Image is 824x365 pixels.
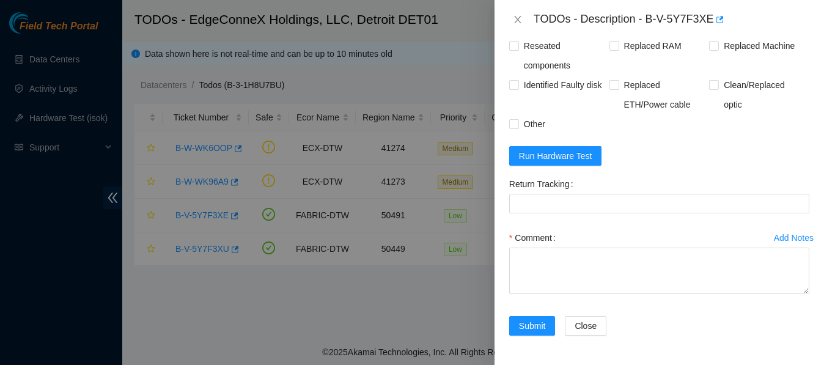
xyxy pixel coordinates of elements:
[773,228,814,248] button: Add Notes
[509,174,578,194] label: Return Tracking
[519,319,546,333] span: Submit
[575,319,597,333] span: Close
[719,36,800,56] span: Replaced Machine
[519,75,607,95] span: Identified Faulty disk
[509,316,556,336] button: Submit
[509,146,602,166] button: Run Hardware Test
[519,36,609,75] span: Reseated components
[509,248,809,294] textarea: Comment
[509,228,561,248] label: Comment
[519,149,592,163] span: Run Hardware Test
[513,15,523,24] span: close
[565,316,606,336] button: Close
[719,75,809,114] span: Clean/Replaced optic
[774,234,814,242] div: Add Notes
[509,194,809,213] input: Return Tracking
[619,75,710,114] span: Replaced ETH/Power cable
[534,10,809,29] div: TODOs - Description - B-V-5Y7F3XE
[519,114,550,134] span: Other
[509,14,526,26] button: Close
[619,36,686,56] span: Replaced RAM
